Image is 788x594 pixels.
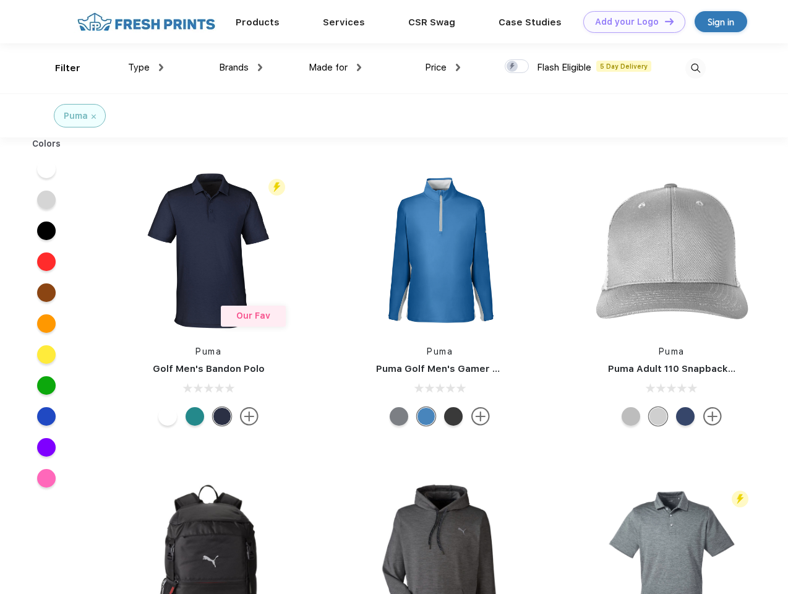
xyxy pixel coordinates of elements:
[186,407,204,426] div: Green Lagoon
[126,168,291,333] img: func=resize&h=266
[92,114,96,119] img: filter_cancel.svg
[128,62,150,73] span: Type
[732,491,748,507] img: flash_active_toggle.svg
[425,62,447,73] span: Price
[268,179,285,196] img: flash_active_toggle.svg
[427,346,453,356] a: Puma
[158,407,177,426] div: Bright White
[444,407,463,426] div: Puma Black
[676,407,695,426] div: Peacoat with Qut Shd
[659,346,685,356] a: Puma
[64,110,88,123] div: Puma
[408,17,455,28] a: CSR Swag
[23,137,71,150] div: Colors
[665,18,674,25] img: DT
[219,62,249,73] span: Brands
[456,64,460,71] img: dropdown.png
[596,61,651,72] span: 5 Day Delivery
[695,11,747,32] a: Sign in
[376,363,572,374] a: Puma Golf Men's Gamer Golf Quarter-Zip
[595,17,659,27] div: Add your Logo
[471,407,490,426] img: more.svg
[258,64,262,71] img: dropdown.png
[417,407,435,426] div: Bright Cobalt
[703,407,722,426] img: more.svg
[240,407,259,426] img: more.svg
[357,64,361,71] img: dropdown.png
[589,168,754,333] img: func=resize&h=266
[236,311,270,321] span: Our Fav
[153,363,265,374] a: Golf Men's Bandon Polo
[195,346,221,356] a: Puma
[213,407,231,426] div: Navy Blazer
[708,15,734,29] div: Sign in
[649,407,667,426] div: Quarry Brt Whit
[622,407,640,426] div: Quarry with Brt Whit
[159,64,163,71] img: dropdown.png
[55,61,80,75] div: Filter
[537,62,591,73] span: Flash Eligible
[358,168,522,333] img: func=resize&h=266
[309,62,348,73] span: Made for
[236,17,280,28] a: Products
[390,407,408,426] div: Quiet Shade
[323,17,365,28] a: Services
[74,11,219,33] img: fo%20logo%202.webp
[685,58,706,79] img: desktop_search.svg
